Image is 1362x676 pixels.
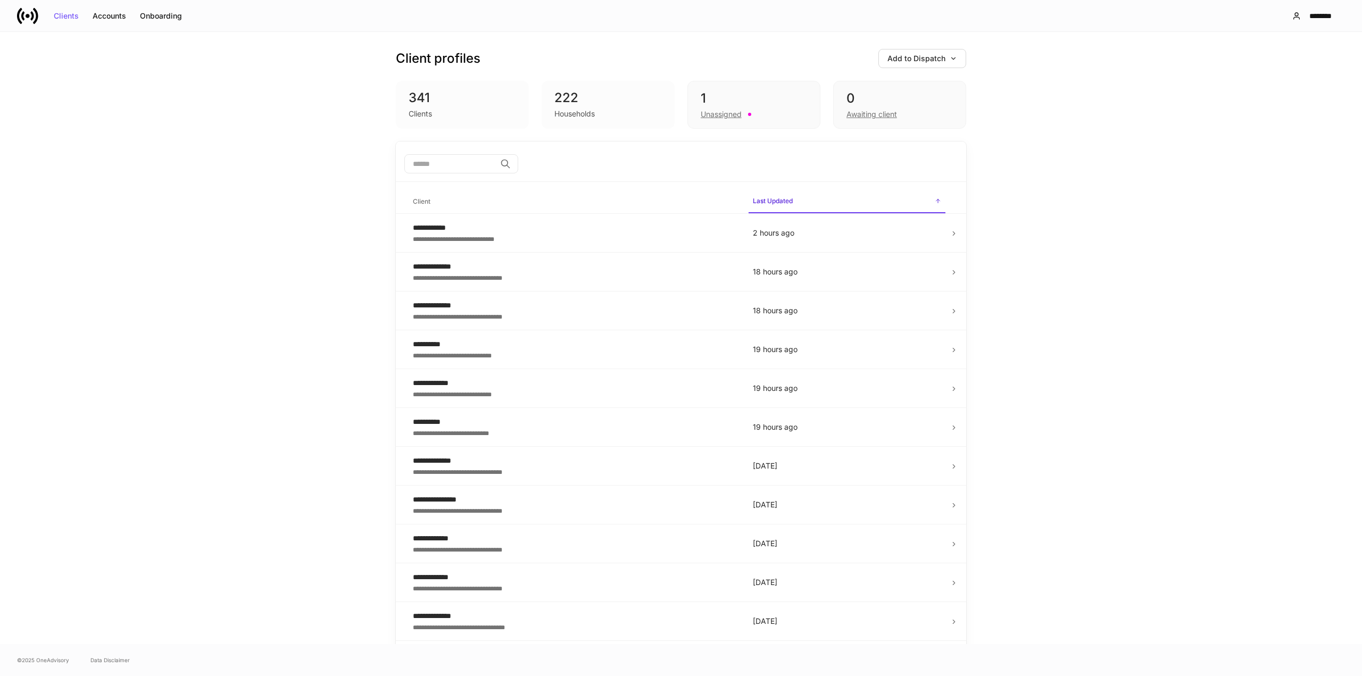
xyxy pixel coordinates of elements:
div: 1 [701,90,807,107]
div: Clients [54,12,79,20]
p: 19 hours ago [753,344,941,355]
p: [DATE] [753,538,941,549]
p: 19 hours ago [753,383,941,394]
button: Onboarding [133,7,189,24]
div: Households [554,109,595,119]
p: 19 hours ago [753,422,941,432]
p: 2 hours ago [753,228,941,238]
h6: Client [413,196,430,206]
div: Accounts [93,12,126,20]
button: Accounts [86,7,133,24]
p: [DATE] [753,461,941,471]
div: Add to Dispatch [887,55,957,62]
div: Clients [409,109,432,119]
div: 222 [554,89,662,106]
button: Clients [47,7,86,24]
a: Data Disclaimer [90,656,130,664]
span: Last Updated [749,190,945,213]
div: Awaiting client [846,109,897,120]
p: [DATE] [753,616,941,627]
span: Client [409,191,740,213]
div: 1Unassigned [687,81,820,129]
div: 341 [409,89,516,106]
div: 0Awaiting client [833,81,966,129]
div: Unassigned [701,109,742,120]
p: [DATE] [753,499,941,510]
h3: Client profiles [396,50,480,67]
p: [DATE] [753,577,941,588]
h6: Last Updated [753,196,793,206]
div: 0 [846,90,953,107]
p: 18 hours ago [753,305,941,316]
button: Add to Dispatch [878,49,966,68]
span: © 2025 OneAdvisory [17,656,69,664]
div: Onboarding [140,12,182,20]
p: 18 hours ago [753,266,941,277]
